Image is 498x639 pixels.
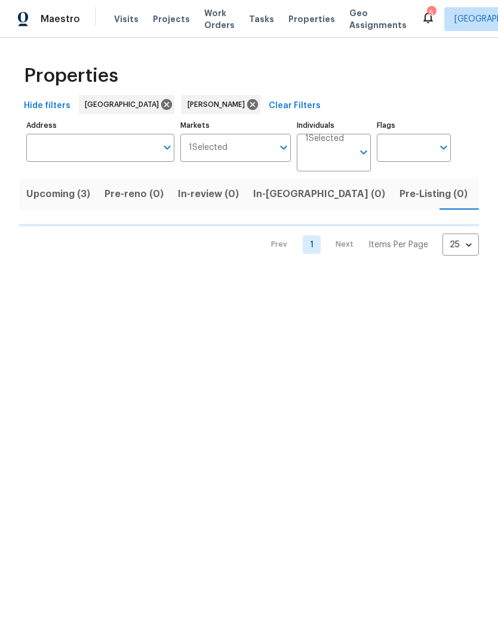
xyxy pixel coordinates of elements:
span: 1 Selected [305,134,344,144]
span: Visits [114,13,139,25]
span: [GEOGRAPHIC_DATA] [85,99,164,110]
span: Projects [153,13,190,25]
span: In-review (0) [178,186,239,202]
span: In-[GEOGRAPHIC_DATA] (0) [253,186,385,202]
span: Clear Filters [269,99,321,113]
span: Upcoming (3) [26,186,90,202]
button: Open [275,139,292,156]
span: Properties [288,13,335,25]
label: Address [26,122,174,129]
label: Flags [377,122,451,129]
button: Clear Filters [264,95,325,117]
span: Work Orders [204,7,235,31]
span: Geo Assignments [349,7,407,31]
nav: Pagination Navigation [260,234,479,256]
button: Open [355,144,372,161]
button: Open [435,139,452,156]
span: Pre-reno (0) [104,186,164,202]
label: Markets [180,122,291,129]
label: Individuals [297,122,371,129]
span: Hide filters [24,99,70,113]
span: [PERSON_NAME] [187,99,250,110]
div: 5 [427,7,435,19]
span: Tasks [249,15,274,23]
div: [GEOGRAPHIC_DATA] [79,95,174,114]
a: Goto page 1 [303,235,321,254]
span: Maestro [41,13,80,25]
button: Open [159,139,176,156]
span: Properties [24,70,118,82]
div: [PERSON_NAME] [182,95,260,114]
span: 1 Selected [189,143,228,153]
p: Items Per Page [368,239,428,251]
div: 25 [442,229,479,260]
button: Hide filters [19,95,75,117]
span: Pre-Listing (0) [399,186,468,202]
